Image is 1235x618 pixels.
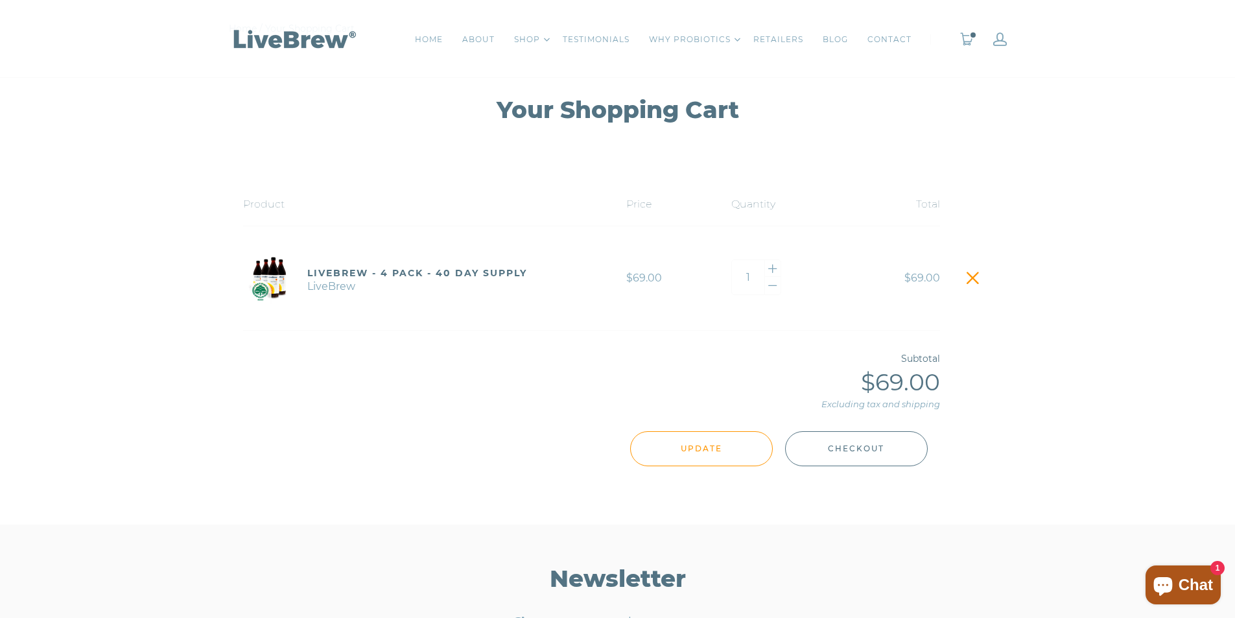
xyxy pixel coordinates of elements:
span: Checkout [828,442,884,456]
a: 1 [959,32,974,46]
span: 1 [969,31,977,39]
a: WHY PROBIOTICS [649,33,731,46]
img: LiveBrew - 4 Pack - 40 day supply [243,252,295,304]
a: ABOUT [462,33,495,46]
p: Subtotal [243,350,940,367]
a: TESTIMONIALS [563,33,629,46]
a: LiveBrew - 4 Pack - 40 day supply [307,267,527,279]
input: Update [630,431,773,466]
input: Quantity [732,260,764,294]
h1: Your Shopping Cart [263,95,972,125]
p: Excluding tax and shipping [243,397,940,412]
a: BLOG [823,33,848,46]
span: $69.00 [626,272,662,284]
h3: Newsletter [491,564,744,593]
img: LiveBrew [229,27,359,50]
button: Checkout [785,431,928,466]
span: LiveBrew [307,278,527,292]
th: Quantity [731,183,836,226]
a: SHOP [514,33,540,46]
inbox-online-store-chat: Shopify online store chat [1142,565,1225,608]
th: Price [626,183,731,226]
a: CONTACT [867,33,912,46]
th: Total [836,183,940,226]
a: HOME [415,33,443,46]
th: Product [243,183,626,226]
span: $69.00 [861,368,940,396]
span: $69.00 [904,272,940,284]
a: RETAILERS [753,33,803,46]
